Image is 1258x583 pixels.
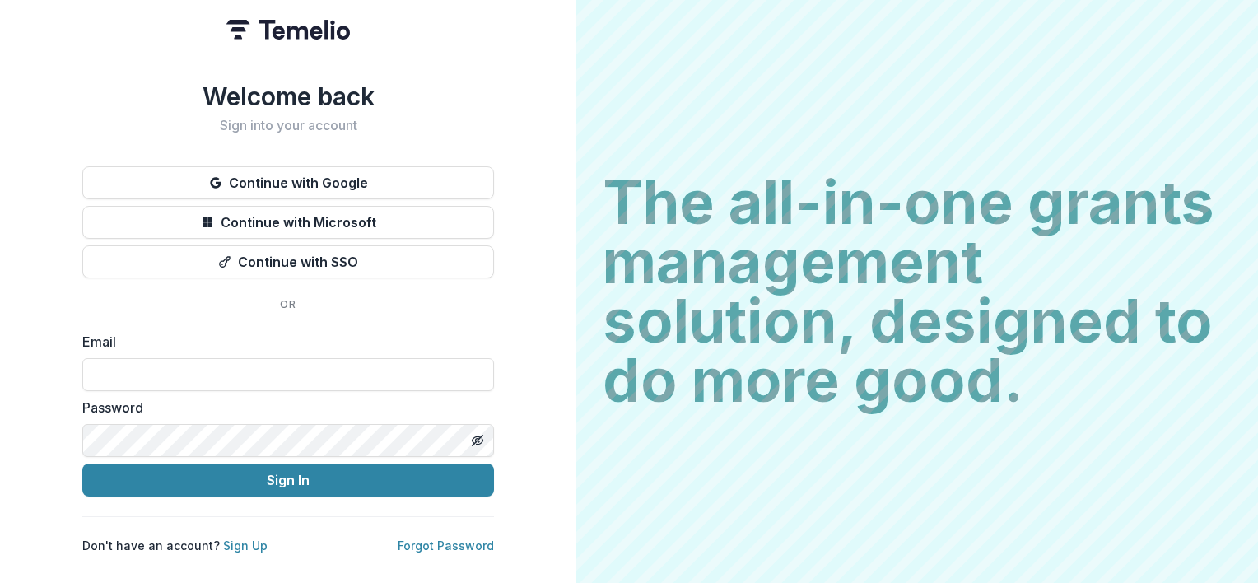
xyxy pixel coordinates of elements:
a: Sign Up [223,539,268,553]
h2: Sign into your account [82,118,494,133]
a: Forgot Password [398,539,494,553]
button: Continue with SSO [82,245,494,278]
button: Continue with Microsoft [82,206,494,239]
label: Password [82,398,484,417]
p: Don't have an account? [82,537,268,554]
button: Sign In [82,464,494,497]
button: Toggle password visibility [464,427,491,454]
button: Continue with Google [82,166,494,199]
img: Temelio [226,20,350,40]
label: Email [82,332,484,352]
h1: Welcome back [82,82,494,111]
